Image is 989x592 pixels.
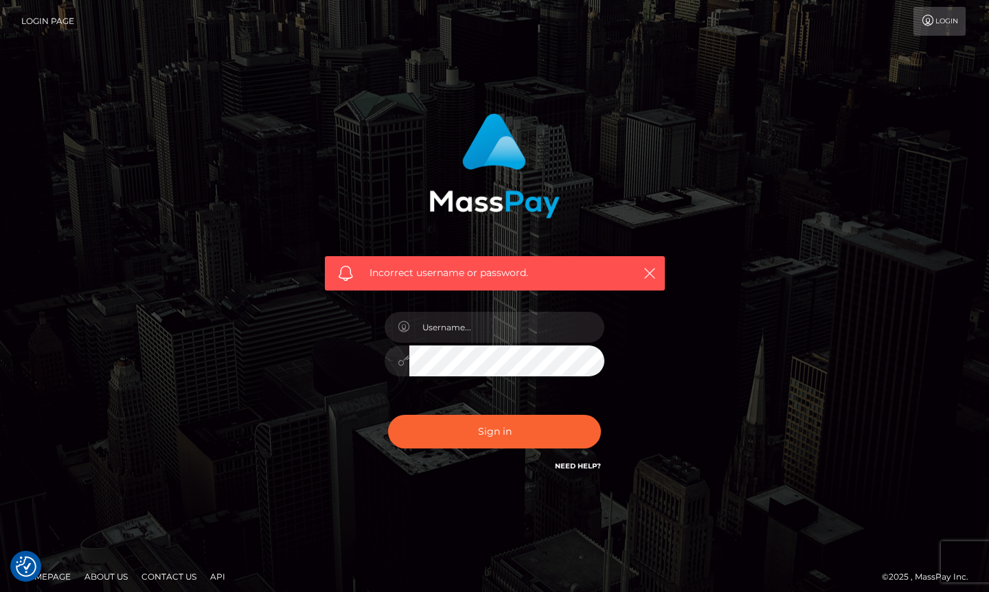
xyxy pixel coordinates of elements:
a: Need Help? [555,462,601,470]
a: About Us [79,566,133,587]
a: Contact Us [136,566,202,587]
span: Incorrect username or password. [370,266,620,280]
a: Homepage [15,566,76,587]
div: © 2025 , MassPay Inc. [882,569,979,584]
a: Login Page [21,7,74,36]
input: Username... [409,312,604,343]
img: MassPay Login [429,113,560,218]
img: Revisit consent button [16,556,36,577]
button: Consent Preferences [16,556,36,577]
a: API [205,566,231,587]
a: Login [913,7,966,36]
button: Sign in [388,415,601,448]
